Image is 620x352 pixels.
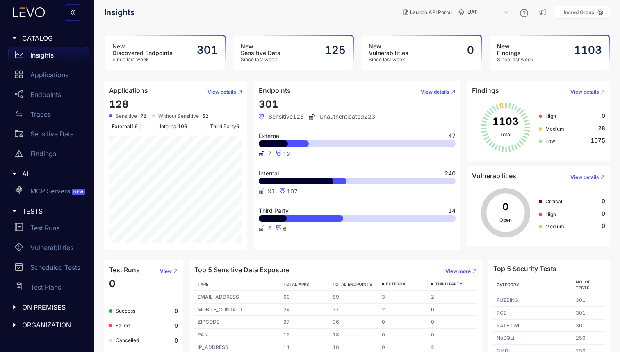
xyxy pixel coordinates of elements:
[378,291,428,304] td: 3
[157,122,190,131] span: Internal
[116,322,130,329] span: Failed
[109,266,140,274] h4: Test Runs
[109,87,148,94] h4: Applications
[570,89,599,95] span: View details
[30,150,56,157] p: Findings
[8,145,89,165] a: Findings
[72,189,85,195] span: NEW
[570,175,599,180] span: View details
[22,207,83,215] span: TESTS
[8,220,89,239] a: Test Runs
[574,44,602,56] h2: 1103
[493,307,572,320] td: RCE
[397,6,458,19] button: Launch API Portal
[378,304,428,316] td: 2
[153,265,178,278] button: View
[280,316,329,329] td: 27
[444,170,456,176] span: 240
[116,113,137,119] span: Sensitive
[140,113,147,119] b: 76
[493,332,572,345] td: NoSQLi
[241,43,280,56] h3: New Sensitive Data
[497,57,533,62] span: Since last week
[259,170,279,176] span: Internal
[174,308,178,314] b: 0
[283,150,290,157] span: 12
[268,225,271,232] span: 2
[428,329,477,341] td: 0
[259,133,280,139] span: External
[174,337,178,344] b: 0
[236,123,239,129] span: 6
[564,85,605,99] button: View details
[283,282,309,287] span: TOTAL APPS
[116,308,135,314] span: Success
[333,282,372,287] span: TOTAL ENDPOINTS
[201,85,242,99] button: View details
[545,223,564,230] span: Medium
[197,44,218,56] h2: 301
[435,282,463,287] span: THIRD PARTY
[445,269,471,274] span: View more
[11,322,17,328] span: caret-right
[428,304,477,316] td: 0
[280,329,329,341] td: 12
[493,320,572,332] td: RATE LIMIT
[572,294,605,307] td: 301
[602,113,605,119] span: 0
[30,110,51,118] p: Traces
[30,283,61,291] p: Test Plans
[268,188,275,194] span: 91
[497,282,519,287] span: Category
[8,126,89,145] a: Sensitive Data
[194,329,280,341] td: PAN
[259,113,304,120] span: Sensitive 125
[439,265,477,278] button: View more
[8,106,89,126] a: Traces
[8,47,89,67] a: Insights
[22,35,83,42] span: CATALOG
[178,123,187,129] span: 106
[160,269,172,274] span: View
[241,57,280,62] span: Since last week
[309,113,375,120] span: Unauthenticated 223
[11,304,17,310] span: caret-right
[109,98,129,110] span: 128
[30,264,80,271] p: Scheduled Tests
[572,307,605,320] td: 301
[65,4,81,21] button: double-left
[8,279,89,299] a: Test Plans
[467,6,510,19] span: UAT
[8,183,89,202] a: MCP ServersNEW
[602,210,605,217] span: 0
[280,291,329,304] td: 60
[545,126,564,132] span: Medium
[259,208,289,214] span: Third Party
[5,30,89,47] div: CATALOG
[8,67,89,86] a: Applications
[448,208,456,214] span: 14
[259,87,291,94] h4: Endpoints
[198,282,208,287] span: TYPE
[158,113,199,119] span: Without Sensitive
[30,187,87,195] p: MCP Servers
[472,87,499,94] h4: Findings
[576,279,590,290] span: No. of Tests
[8,239,89,259] a: Vulnerabilities
[5,165,89,182] div: AI
[572,332,605,345] td: 250
[329,291,378,304] td: 89
[8,259,89,279] a: Scheduled Tests
[598,125,605,131] span: 28
[109,278,116,290] span: 0
[472,172,516,179] h4: Vulnerabilities
[15,110,23,118] span: swap
[428,291,477,304] td: 2
[109,122,141,131] span: External
[8,86,89,106] a: Endpoints
[545,113,556,119] span: High
[70,9,76,16] span: double-left
[545,211,556,217] span: High
[116,337,139,343] span: Cancelled
[5,316,89,334] div: ORGANIZATION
